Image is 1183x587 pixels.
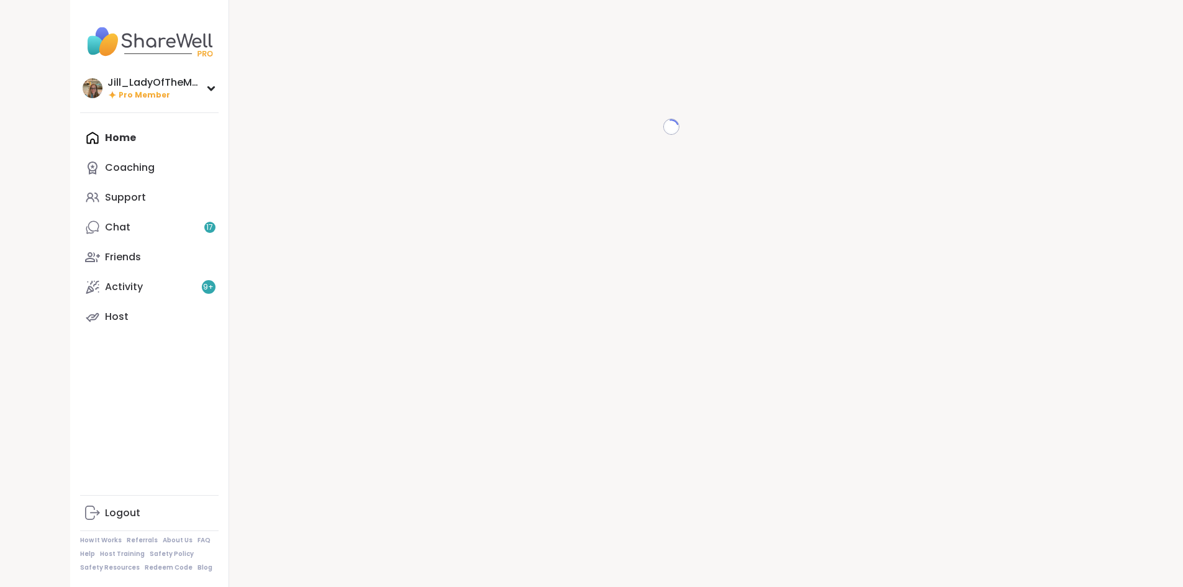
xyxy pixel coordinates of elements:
a: Chat17 [80,212,219,242]
a: How It Works [80,536,122,545]
a: Logout [80,498,219,528]
span: Pro Member [119,90,170,101]
div: Friends [105,250,141,264]
div: Chat [105,221,130,234]
div: Coaching [105,161,155,175]
a: About Us [163,536,193,545]
a: Safety Resources [80,563,140,572]
a: Redeem Code [145,563,193,572]
a: Friends [80,242,219,272]
div: Host [105,310,129,324]
span: 17 [206,222,213,233]
div: Jill_LadyOfTheMountain [107,76,201,89]
div: Support [105,191,146,204]
div: Logout [105,506,140,520]
a: Host Training [100,550,145,558]
a: Activity9+ [80,272,219,302]
a: Host [80,302,219,332]
a: FAQ [197,536,211,545]
a: Coaching [80,153,219,183]
a: Safety Policy [150,550,194,558]
a: Blog [197,563,212,572]
span: 9 + [203,282,214,293]
div: Activity [105,280,143,294]
img: ShareWell Nav Logo [80,20,219,63]
a: Support [80,183,219,212]
a: Help [80,550,95,558]
a: Referrals [127,536,158,545]
img: Jill_LadyOfTheMountain [83,78,102,98]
